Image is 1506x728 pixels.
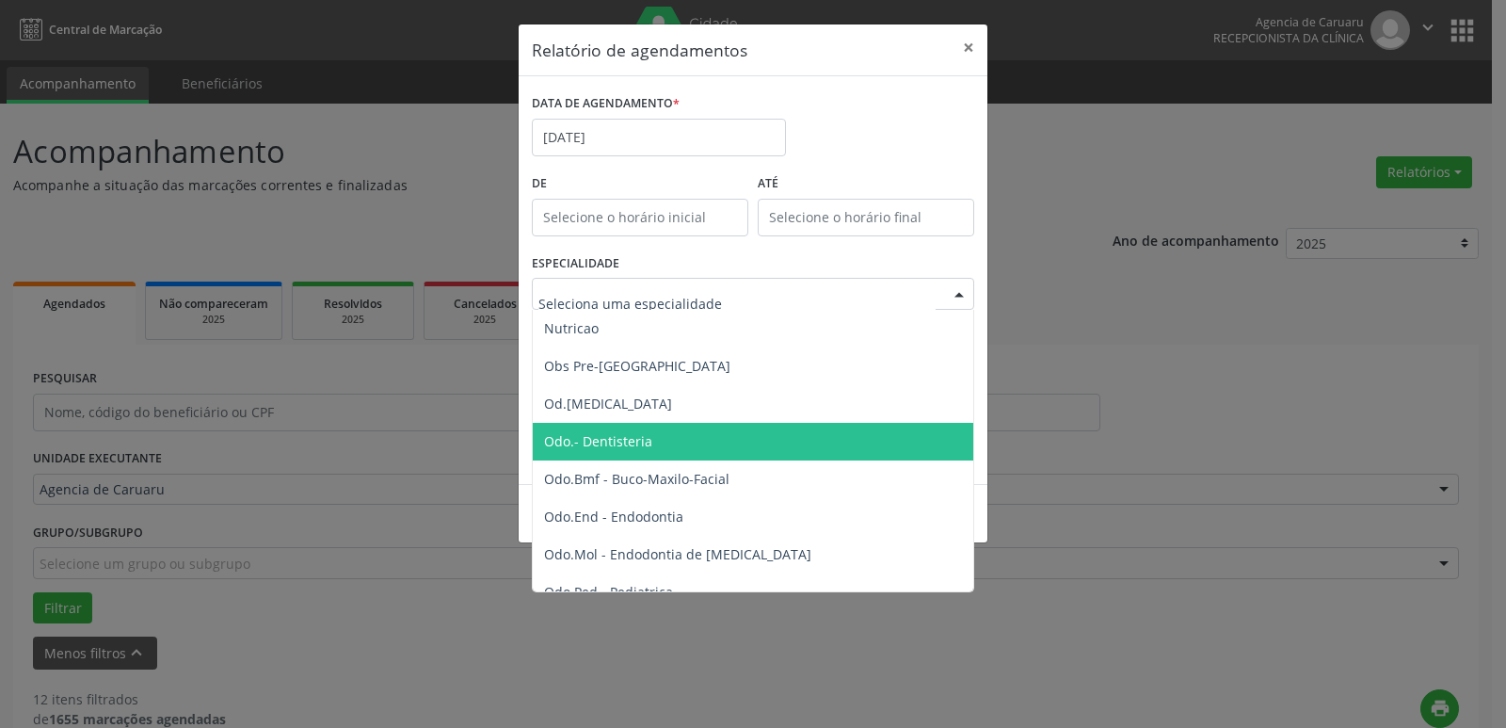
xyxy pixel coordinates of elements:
span: Od.[MEDICAL_DATA] [544,395,672,413]
span: Odo.- Dentisteria [544,432,652,450]
span: Odo.Mol - Endodontia de [MEDICAL_DATA] [544,545,811,563]
input: Selecione o horário inicial [532,199,748,236]
input: Selecione o horário final [758,199,974,236]
label: ATÉ [758,170,974,199]
span: Odo.Ped - Pediatrica [544,583,673,601]
label: De [532,170,748,199]
label: DATA DE AGENDAMENTO [532,89,680,119]
h5: Relatório de agendamentos [532,38,747,62]
label: ESPECIALIDADE [532,250,619,279]
input: Seleciona uma especialidade [538,284,936,322]
span: Obs Pre-[GEOGRAPHIC_DATA] [544,357,730,375]
button: Close [950,24,987,71]
input: Selecione uma data ou intervalo [532,119,786,156]
span: Odo.End - Endodontia [544,508,683,526]
span: Odo.Bmf - Buco-Maxilo-Facial [544,470,729,488]
span: Nutricao [544,319,599,337]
